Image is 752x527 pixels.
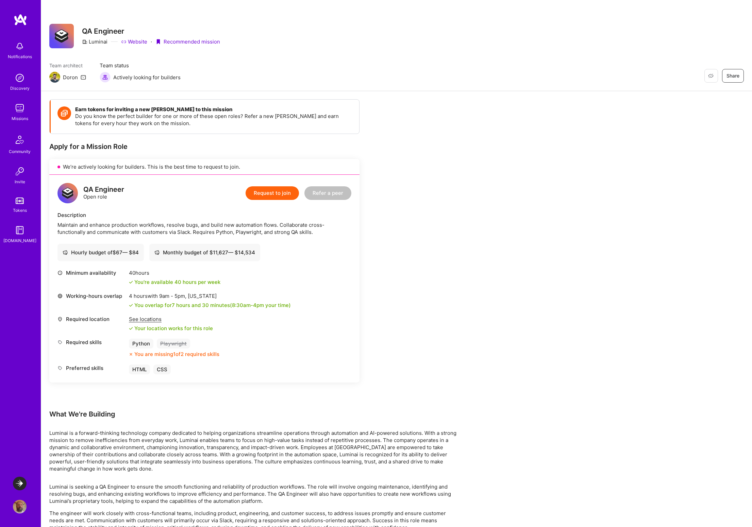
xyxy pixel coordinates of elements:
[49,410,457,419] div: What We're Building
[57,340,63,345] i: icon Tag
[15,178,25,185] div: Invite
[722,69,744,83] button: Share
[57,293,63,299] i: icon World
[75,113,352,127] p: Do you know the perfect builder for one or more of these open roles? Refer a new [PERSON_NAME] an...
[129,292,291,300] div: 4 hours with [US_STATE]
[100,72,111,83] img: Actively looking for builders
[154,249,255,256] div: Monthly budget of $ 11,627 — $ 14,534
[129,316,213,323] div: See locations
[82,38,107,45] div: Luminai
[49,142,360,151] div: Apply for a Mission Role
[83,186,124,200] div: Open role
[11,477,28,490] a: LaunchDarkly: Backend and Fullstack Support
[12,115,28,122] div: Missions
[726,72,739,79] span: Share
[154,250,160,255] i: icon Cash
[13,223,27,237] img: guide book
[49,62,86,69] span: Team architect
[129,278,220,286] div: You're available 40 hours per week
[57,316,126,323] div: Required location
[12,132,28,148] img: Community
[100,62,181,69] span: Team status
[49,72,60,83] img: Team Architect
[134,302,291,309] div: You overlap for 7 hours and 30 minutes ( your time)
[129,269,220,276] div: 40 hours
[13,39,27,53] img: bell
[49,483,457,505] p: Luminai is seeking a QA Engineer to ensure the smooth functioning and reliability of production w...
[129,280,133,284] i: icon Check
[49,429,457,472] p: Luminai is a forward-thinking technology company dedicated to helping organizations streamline op...
[82,27,220,35] h3: QA Engineer
[3,237,36,244] div: [DOMAIN_NAME]
[151,38,152,45] div: ·
[11,500,28,513] a: User Avatar
[57,269,126,276] div: Minimum availability
[13,207,27,214] div: Tokens
[157,339,190,348] div: Playwright
[13,477,27,490] img: LaunchDarkly: Backend and Fullstack Support
[134,351,219,358] div: You are missing 1 of 2 required skills
[129,364,150,374] div: HTML
[158,293,188,299] span: 9am - 5pm ,
[121,38,147,45] a: Website
[57,364,126,372] div: Preferred skills
[81,74,86,80] i: icon Mail
[63,249,139,256] div: Hourly budget of $ 67 — $ 84
[8,53,32,60] div: Notifications
[57,270,63,275] i: icon Clock
[13,71,27,85] img: discovery
[57,211,351,219] div: Description
[246,186,299,200] button: Request to join
[49,159,360,175] div: We’re actively looking for builders. This is the best time to request to join.
[304,186,351,200] button: Refer a peer
[49,24,74,48] img: Company Logo
[155,38,220,45] div: Recommended mission
[155,39,161,45] i: icon PurpleRibbon
[57,317,63,322] i: icon Location
[16,198,24,204] img: tokens
[129,339,153,348] div: Python
[129,303,133,307] i: icon Check
[232,302,264,308] span: 8:30am - 4pm
[63,250,68,255] i: icon Cash
[57,339,126,346] div: Required skills
[57,183,78,203] img: logo
[708,73,714,79] i: icon EyeClosed
[83,186,124,193] div: QA Engineer
[75,106,352,113] h4: Earn tokens for inviting a new [PERSON_NAME] to this mission
[129,325,213,332] div: Your location works for this role
[153,364,171,374] div: CSS
[113,74,181,81] span: Actively looking for builders
[129,326,133,330] i: icon Check
[57,221,351,236] div: Maintain and enhance production workflows, resolve bugs, and build new automation flows. Collabor...
[129,352,133,356] i: icon CloseOrange
[57,365,63,371] i: icon Tag
[63,74,78,81] div: Doron
[13,101,27,115] img: teamwork
[9,148,31,155] div: Community
[13,500,27,513] img: User Avatar
[10,85,30,92] div: Discovery
[13,165,27,178] img: Invite
[14,14,27,26] img: logo
[57,292,126,300] div: Working-hours overlap
[82,39,87,45] i: icon CompanyGray
[57,106,71,120] img: Token icon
